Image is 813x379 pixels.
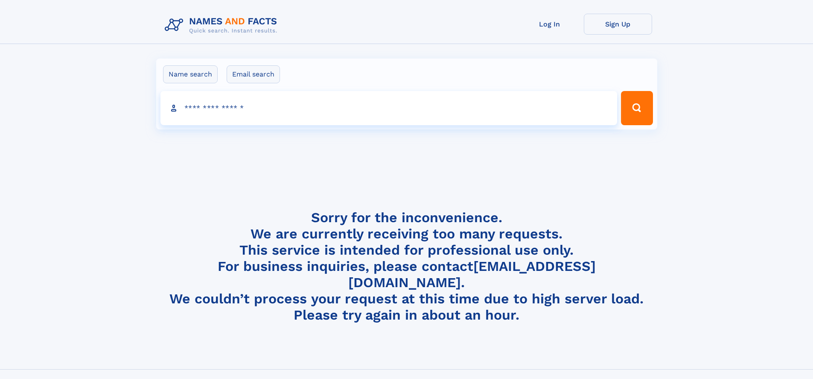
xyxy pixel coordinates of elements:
[161,209,652,323] h4: Sorry for the inconvenience. We are currently receiving too many requests. This service is intend...
[348,258,596,291] a: [EMAIL_ADDRESS][DOMAIN_NAME]
[516,14,584,35] a: Log In
[161,14,284,37] img: Logo Names and Facts
[160,91,618,125] input: search input
[584,14,652,35] a: Sign Up
[621,91,653,125] button: Search Button
[227,65,280,83] label: Email search
[163,65,218,83] label: Name search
